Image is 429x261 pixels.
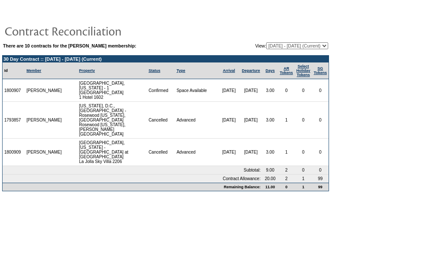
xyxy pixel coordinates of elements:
[262,175,278,183] td: 20.00
[262,79,278,102] td: 3.00
[262,166,278,175] td: 9.00
[3,183,262,191] td: Remaining Balance:
[3,62,25,79] td: Id
[312,166,329,175] td: 0
[3,43,136,48] b: There are 10 contracts for the [PERSON_NAME] membership:
[77,102,147,139] td: [US_STATE], D.C., [GEOGRAPHIC_DATA] - Rosewood [US_STATE], [GEOGRAPHIC_DATA] Rosewood [US_STATE],...
[79,68,95,73] a: Property
[314,66,327,75] a: SGTokens
[295,139,312,166] td: 0
[3,175,262,183] td: Contract Allowance:
[278,175,295,183] td: 2
[218,79,239,102] td: [DATE]
[3,166,262,175] td: Subtotal:
[147,79,175,102] td: Confirmed
[278,79,295,102] td: 0
[278,102,295,139] td: 1
[147,102,175,139] td: Cancelled
[147,139,175,166] td: Cancelled
[3,139,25,166] td: 1800909
[312,183,329,191] td: 99
[295,79,312,102] td: 0
[242,68,260,73] a: Departure
[77,139,147,166] td: [GEOGRAPHIC_DATA], [US_STATE] - [GEOGRAPHIC_DATA] at [GEOGRAPHIC_DATA] La Jolla Sky Villa 2206
[265,68,275,73] a: Days
[262,139,278,166] td: 3.00
[240,139,262,166] td: [DATE]
[77,79,147,102] td: [GEOGRAPHIC_DATA], [US_STATE] - 1 [GEOGRAPHIC_DATA] 1 Hotel 1602
[295,175,312,183] td: 1
[240,102,262,139] td: [DATE]
[295,166,312,175] td: 0
[26,68,41,73] a: Member
[312,102,329,139] td: 0
[175,139,218,166] td: Advanced
[295,183,312,191] td: 1
[3,56,329,62] td: 30 Day Contract :: [DATE] - [DATE] (Current)
[175,79,218,102] td: Space Available
[218,102,239,139] td: [DATE]
[280,66,293,75] a: ARTokens
[312,175,329,183] td: 99
[25,139,64,166] td: [PERSON_NAME]
[25,79,64,102] td: [PERSON_NAME]
[278,166,295,175] td: 2
[3,79,25,102] td: 1800907
[295,102,312,139] td: 0
[176,68,185,73] a: Type
[312,139,329,166] td: 0
[262,183,278,191] td: 11.00
[223,68,235,73] a: Arrival
[278,183,295,191] td: 0
[25,102,64,139] td: [PERSON_NAME]
[312,79,329,102] td: 0
[278,139,295,166] td: 1
[175,102,218,139] td: Advanced
[149,68,161,73] a: Status
[262,102,278,139] td: 3.00
[218,139,239,166] td: [DATE]
[213,42,328,49] td: View:
[297,64,311,77] a: Select HolidayTokens
[4,22,175,39] img: pgTtlContractReconciliation.gif
[240,79,262,102] td: [DATE]
[3,102,25,139] td: 1793857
